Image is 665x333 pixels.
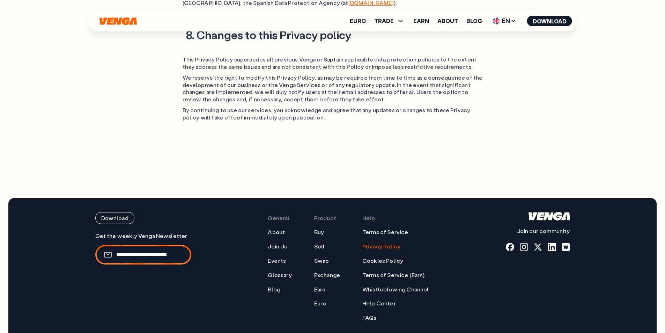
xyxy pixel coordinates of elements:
a: Euro [350,18,366,24]
p: By continuing to use our services, you acknowledge and agree that any updates or changes to these... [183,107,483,121]
span: TRADE [374,18,394,24]
a: Events [268,257,286,265]
a: Terms of Service (Earn) [362,272,424,279]
a: fb [506,243,514,251]
p: Join our community [506,227,570,235]
a: linkedin [548,243,556,251]
a: Download [95,212,191,224]
svg: Home [529,212,570,220]
a: Whistleblowing Channel [362,286,429,293]
span: General [268,215,289,222]
a: Join Us [268,243,287,250]
p: This Privacy Policy supersedes all previous Venga or Saptain applicable data protection policies ... [183,56,483,71]
span: EN [490,15,519,27]
a: Cookies Policy [362,257,403,265]
a: Exchange [314,272,340,279]
h2: 8. Changes to this Privacy policy [183,28,483,42]
a: warpcast [562,243,570,251]
a: Earn [413,18,429,24]
a: Euro [314,300,326,307]
a: FAQs [362,314,377,321]
button: Download [95,212,134,224]
a: Earn [314,286,326,293]
a: x [534,243,542,251]
a: Blog [466,18,482,24]
button: Download [527,16,572,26]
span: Product [314,215,336,222]
a: instagram [520,243,528,251]
span: TRADE [374,17,405,25]
a: About [437,18,458,24]
a: About [268,229,285,236]
p: Get the weekly Venga Newsletter [95,232,191,240]
a: Swap [314,257,329,265]
a: Privacy Policy [362,243,400,250]
a: Help Center [362,300,396,307]
img: flag-uk [493,17,500,24]
p: We reserve the right to modify this Privacy Policy, as may be required from time to time as a con... [183,74,483,103]
a: Buy [314,229,324,236]
svg: Home [99,17,138,25]
span: Help [362,215,375,222]
a: Terms of Service [362,229,408,236]
a: Sell [314,243,325,250]
a: Blog [268,286,280,293]
a: Glossary [268,272,291,279]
